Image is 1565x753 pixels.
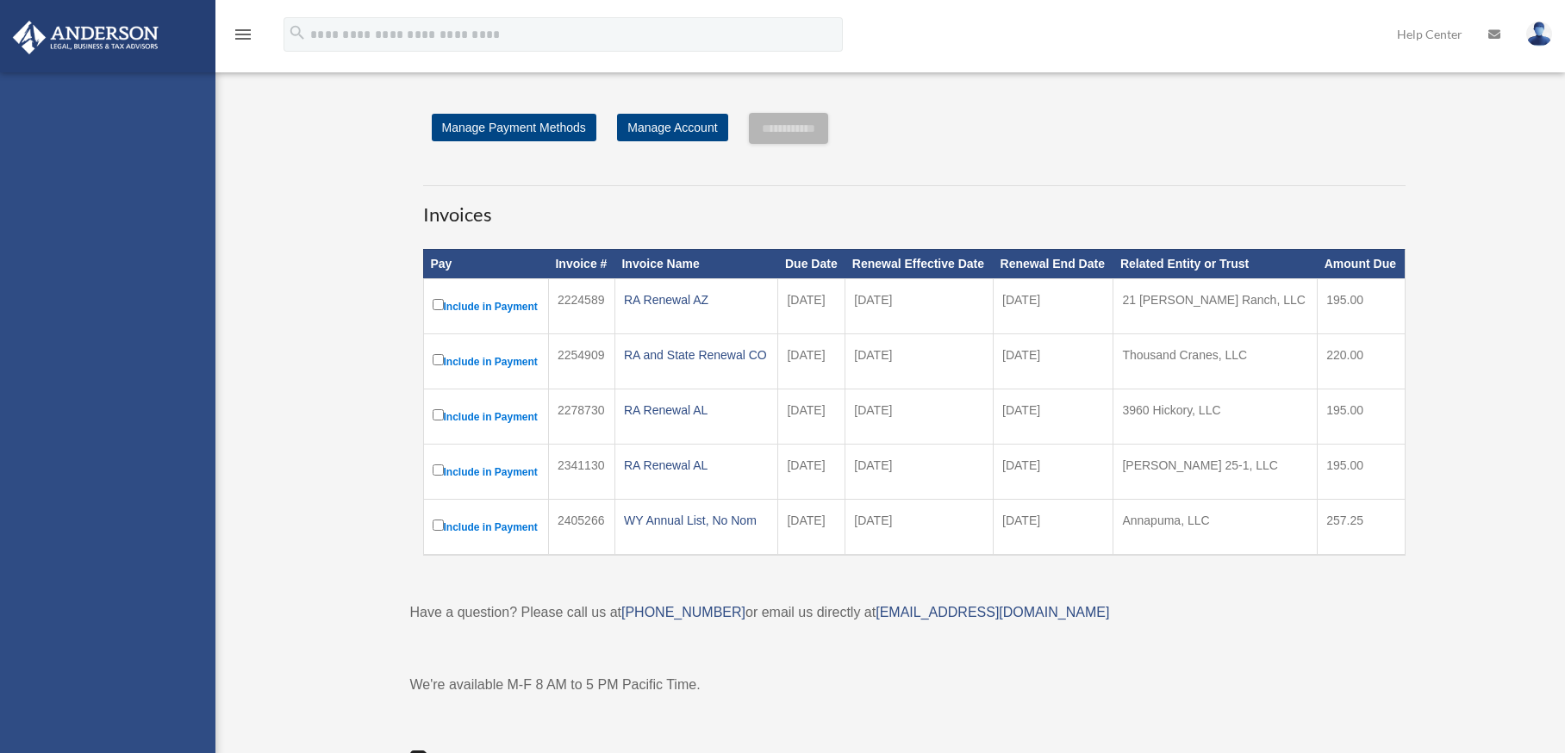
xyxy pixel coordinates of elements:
td: [DATE] [994,389,1113,444]
th: Renewal Effective Date [845,249,994,278]
td: [DATE] [845,499,994,555]
i: search [288,23,307,42]
td: 2224589 [548,278,614,333]
td: 195.00 [1318,444,1405,499]
td: Annapuma, LLC [1113,499,1318,555]
td: [DATE] [778,333,845,389]
td: 2405266 [548,499,614,555]
label: Include in Payment [433,296,539,317]
td: [DATE] [845,333,994,389]
td: 21 [PERSON_NAME] Ranch, LLC [1113,278,1318,333]
td: 2278730 [548,389,614,444]
td: 2341130 [548,444,614,499]
a: menu [233,30,253,45]
th: Amount Due [1318,249,1405,278]
div: RA and State Renewal CO [624,343,770,367]
img: User Pic [1526,22,1552,47]
div: WY Annual List, No Nom [624,508,770,532]
td: [DATE] [845,389,994,444]
label: Include in Payment [433,516,539,538]
td: [DATE] [778,444,845,499]
label: Include in Payment [433,406,539,427]
td: [DATE] [994,499,1113,555]
p: Have a question? Please call us at or email us directly at [410,601,1418,625]
a: [EMAIL_ADDRESS][DOMAIN_NAME] [876,605,1109,619]
h3: Invoices [423,185,1406,228]
div: RA Renewal AL [624,398,770,422]
td: [DATE] [778,389,845,444]
a: [PHONE_NUMBER] [621,605,745,619]
th: Due Date [778,249,845,278]
td: [DATE] [778,499,845,555]
input: Include in Payment [433,520,444,531]
td: 2254909 [548,333,614,389]
td: [DATE] [778,278,845,333]
td: 3960 Hickory, LLC [1113,389,1318,444]
th: Pay [423,249,548,278]
td: [DATE] [994,278,1113,333]
div: RA Renewal AL [624,453,770,477]
td: [DATE] [994,444,1113,499]
th: Renewal End Date [994,249,1113,278]
th: Invoice Name [614,249,778,278]
div: RA Renewal AZ [624,288,770,312]
td: [PERSON_NAME] 25-1, LLC [1113,444,1318,499]
input: Include in Payment [433,409,444,420]
td: [DATE] [845,444,994,499]
a: Manage Account [617,114,727,141]
th: Invoice # [548,249,614,278]
input: Include in Payment [433,354,444,365]
td: [DATE] [994,333,1113,389]
td: [DATE] [845,278,994,333]
p: We're available M-F 8 AM to 5 PM Pacific Time. [410,673,1418,697]
label: Include in Payment [433,351,539,372]
th: Related Entity or Trust [1113,249,1318,278]
img: Anderson Advisors Platinum Portal [8,21,164,54]
td: 220.00 [1318,333,1405,389]
a: Manage Payment Methods [432,114,596,141]
td: 257.25 [1318,499,1405,555]
i: menu [233,24,253,45]
input: Include in Payment [433,464,444,476]
td: 195.00 [1318,389,1405,444]
input: Include in Payment [433,299,444,310]
td: Thousand Cranes, LLC [1113,333,1318,389]
label: Include in Payment [433,461,539,482]
td: 195.00 [1318,278,1405,333]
